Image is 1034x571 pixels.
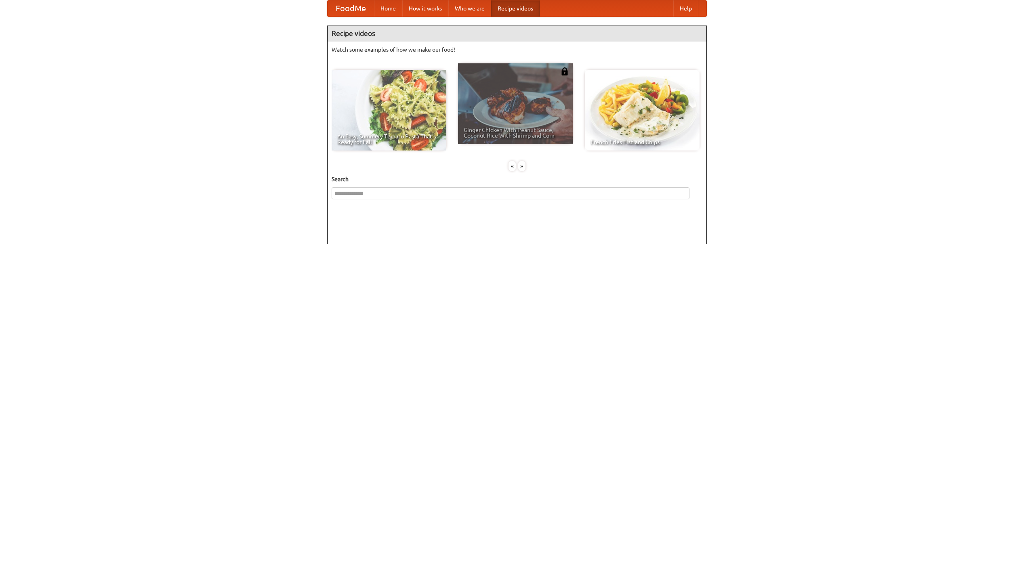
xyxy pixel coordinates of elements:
[328,25,706,42] h4: Recipe videos
[448,0,491,17] a: Who we are
[332,70,446,151] a: An Easy, Summery Tomato Pasta That's Ready for Fall
[332,175,702,183] h5: Search
[673,0,698,17] a: Help
[491,0,540,17] a: Recipe videos
[332,46,702,54] p: Watch some examples of how we make our food!
[591,139,694,145] span: French Fries Fish and Chips
[561,67,569,75] img: 483408.png
[337,134,441,145] span: An Easy, Summery Tomato Pasta That's Ready for Fall
[402,0,448,17] a: How it works
[518,161,525,171] div: »
[374,0,402,17] a: Home
[509,161,516,171] div: «
[328,0,374,17] a: FoodMe
[585,70,700,151] a: French Fries Fish and Chips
